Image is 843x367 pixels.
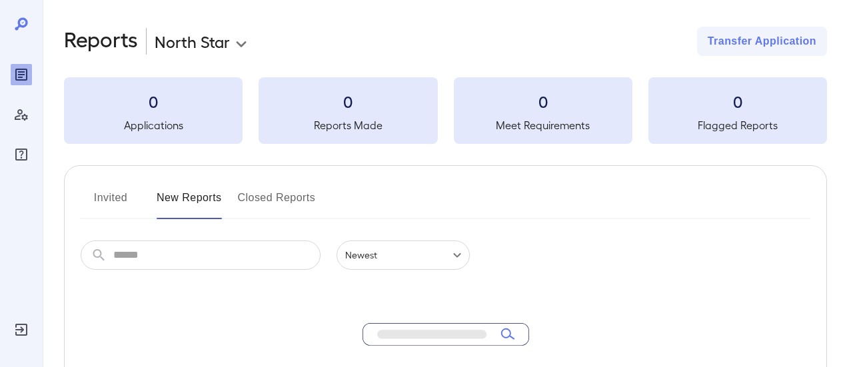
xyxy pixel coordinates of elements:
div: FAQ [11,144,32,165]
h3: 0 [648,91,827,112]
h5: Applications [64,117,243,133]
h5: Meet Requirements [454,117,632,133]
h3: 0 [259,91,437,112]
div: Reports [11,64,32,85]
h3: 0 [454,91,632,112]
button: New Reports [157,187,222,219]
h2: Reports [64,27,138,56]
button: Transfer Application [697,27,827,56]
summary: 0Applications0Reports Made0Meet Requirements0Flagged Reports [64,77,827,144]
h5: Reports Made [259,117,437,133]
button: Closed Reports [238,187,316,219]
div: Manage Users [11,104,32,125]
button: Invited [81,187,141,219]
p: North Star [155,31,230,52]
div: Newest [337,240,470,270]
h5: Flagged Reports [648,117,827,133]
h3: 0 [64,91,243,112]
div: Log Out [11,319,32,340]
